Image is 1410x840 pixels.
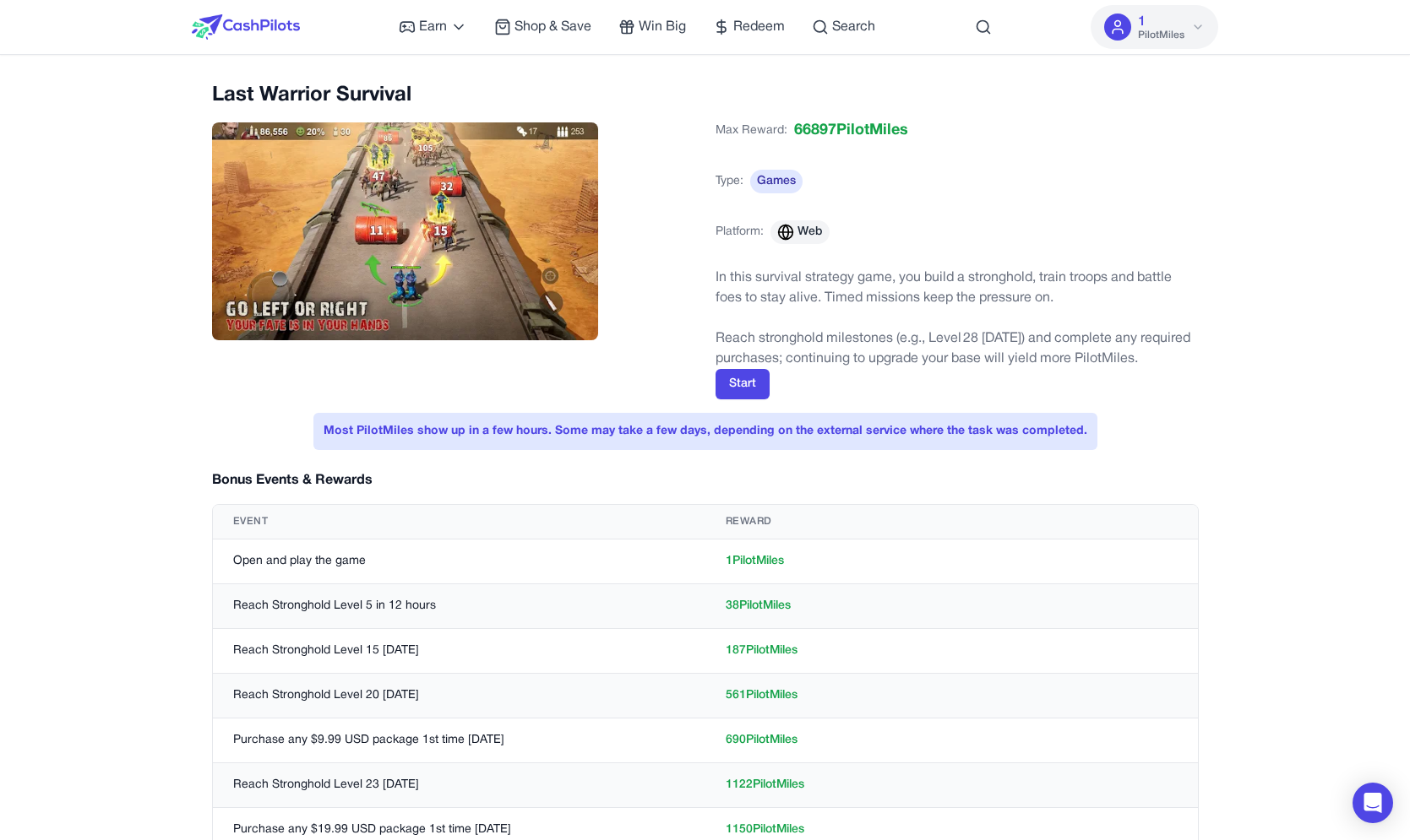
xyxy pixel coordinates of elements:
[514,17,591,37] span: Shop & Save
[213,505,705,539] th: Event
[812,17,875,37] a: Search
[213,674,705,718] td: Reach Stronghold Level 20 [DATE]
[213,629,705,674] td: Reach Stronghold Level 15 [DATE]
[832,17,875,37] span: Search
[716,122,787,139] span: Max Reward:
[716,328,1199,369] p: Reach stronghold milestones (e.g., Level 28 [DATE]) and complete any required purchases; continui...
[213,539,705,584] td: Open and play the game
[494,17,591,37] a: Shop & Save
[399,17,467,37] a: Earn
[705,584,1198,629] td: 38 PilotMiles
[1138,12,1146,32] span: 1
[212,82,695,109] h2: Last Warrior Survival
[1091,5,1218,49] button: 1PilotMiles
[705,629,1198,674] td: 187 PilotMiles
[618,17,686,37] a: Win Big
[705,539,1198,584] td: 1 PilotMiles
[705,505,1198,539] th: Reward
[713,17,785,37] a: Redeem
[705,718,1198,763] td: 690 PilotMiles
[639,17,686,37] span: Win Big
[733,17,785,37] span: Redeem
[213,763,705,808] td: Reach Stronghold Level 23 [DATE]
[212,470,373,490] h3: Bonus Events & Rewards
[750,170,803,193] span: Games
[716,224,764,241] span: Platform:
[313,413,1097,450] div: Most PilotMiles show up in a few hours. Some may take a few days, depending on the external servi...
[213,718,705,763] td: Purchase any $9.99 USD package 1st time [DATE]
[192,14,300,40] img: CashPilots Logo
[716,369,770,399] button: Start
[213,584,705,629] td: Reach Stronghold Level 5 in 12 hours
[1138,29,1184,42] span: PilotMiles
[419,17,447,37] span: Earn
[705,763,1198,808] td: 1122 PilotMiles
[705,674,1198,718] td: 561 PilotMiles
[794,119,908,143] span: 66897 PilotMiles
[1353,783,1393,823] div: Open Intercom Messenger
[798,224,823,241] span: Web
[716,268,1199,308] p: In this survival strategy game, you build a stronghold, train troops and battle foes to stay aliv...
[716,173,743,190] span: Type:
[212,122,599,340] img: Last Warrior Survival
